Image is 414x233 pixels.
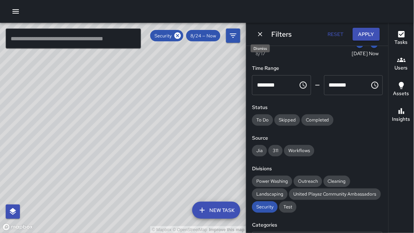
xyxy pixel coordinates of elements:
button: Assets [389,77,414,103]
div: Outreach [294,176,322,187]
span: [DATE] [352,50,368,57]
div: Security [150,30,183,41]
span: 8/24 — Now [186,33,220,39]
span: Outreach [294,178,322,184]
span: Jia [252,147,267,154]
span: 8/17 [256,50,266,57]
button: Dismiss [255,29,266,40]
span: Landscaping [252,191,288,197]
div: Test [279,201,297,213]
span: Cleaning [324,178,350,184]
div: United Playaz Community Ambassadors [289,188,381,200]
div: To Do [252,114,273,126]
h6: Divisions [252,165,383,173]
h6: Assets [393,90,409,98]
span: Security [252,204,278,210]
h6: Insights [392,115,410,123]
span: 311 [268,147,283,154]
h6: Categories [252,221,383,229]
span: Security [150,33,176,39]
button: New Task [192,202,240,219]
span: Skipped [274,117,300,123]
div: Skipped [274,114,300,126]
button: Apply [353,28,380,41]
span: To Do [252,117,273,123]
span: Power Washing [252,178,292,184]
div: Dismiss [251,45,270,52]
div: Workflows [284,145,314,156]
div: 311 [268,145,283,156]
button: Choose time, selected time is 12:00 AM [296,78,310,92]
h6: Status [252,104,383,112]
div: Jia [252,145,267,156]
div: Cleaning [324,176,350,187]
button: Filters [226,29,240,43]
div: Landscaping [252,188,288,200]
button: Users [389,51,414,77]
h6: Tasks [395,38,408,46]
span: Workflows [284,147,314,154]
h6: Time Range [252,64,383,72]
button: Reset [324,28,347,41]
span: Now [369,50,379,57]
button: Choose time, selected time is 11:59 PM [368,78,382,92]
span: Completed [302,117,334,123]
div: Power Washing [252,176,292,187]
div: Security [252,201,278,213]
h6: Source [252,134,383,142]
button: Insights [389,103,414,128]
div: Completed [302,114,334,126]
button: Tasks [389,26,414,51]
span: Test [279,204,297,210]
span: United Playaz Community Ambassadors [289,191,381,197]
h6: Filters [271,29,292,40]
h6: Users [395,64,408,72]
